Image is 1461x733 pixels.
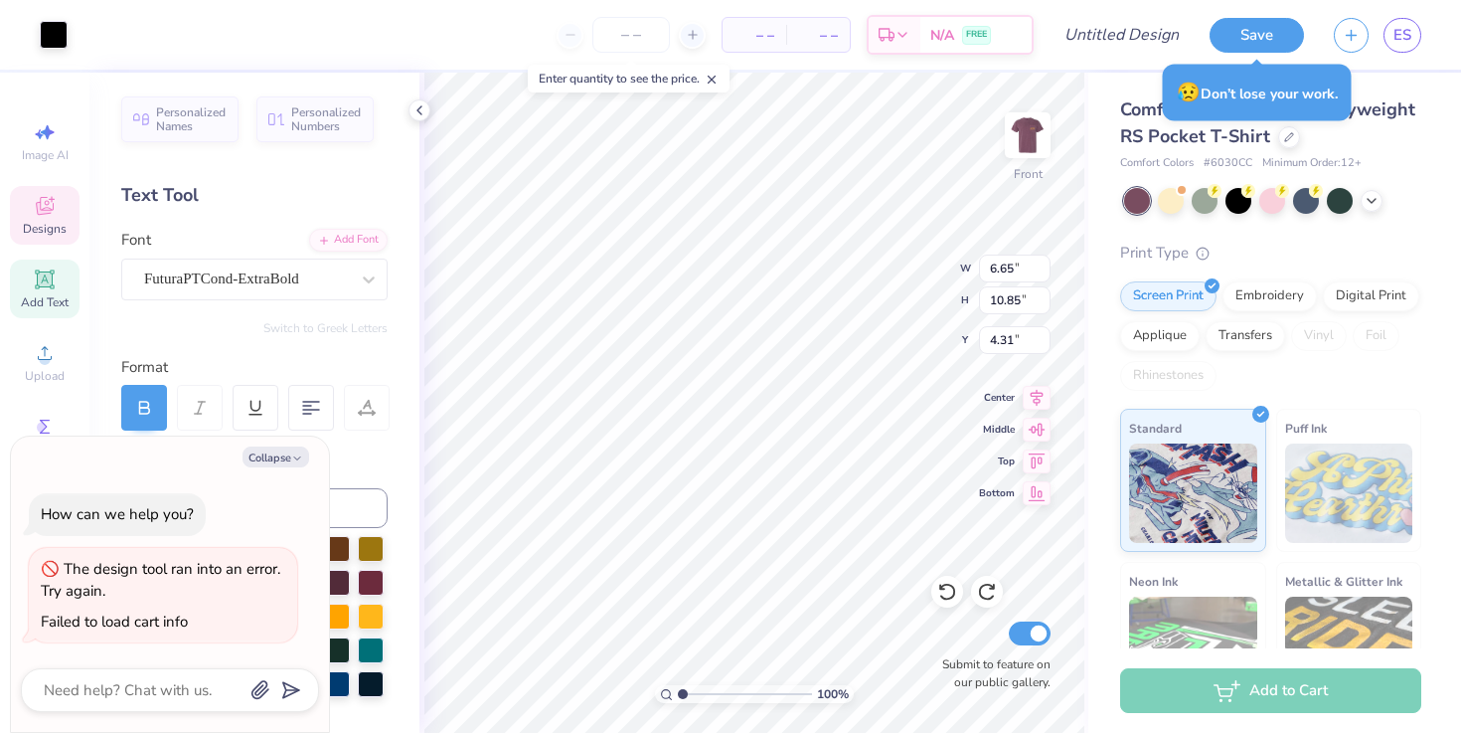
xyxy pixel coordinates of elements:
[1285,444,1413,543] img: Puff Ink
[1285,597,1413,696] img: Metallic & Glitter Ink
[121,182,388,209] div: Text Tool
[930,25,954,46] span: N/A
[979,455,1015,468] span: Top
[979,486,1015,500] span: Bottom
[243,447,309,467] button: Collapse
[1163,65,1352,121] div: Don’t lose your work.
[1204,155,1252,172] span: # 6030CC
[1008,115,1048,155] img: Front
[156,105,227,133] span: Personalized Names
[1285,418,1327,439] span: Puff Ink
[25,368,65,384] span: Upload
[1120,242,1421,265] div: Print Type
[528,65,730,92] div: Enter quantity to see the price.
[817,685,849,703] span: 100 %
[1129,597,1257,696] img: Neon Ink
[291,105,362,133] span: Personalized Numbers
[1353,321,1399,351] div: Foil
[1014,165,1043,183] div: Front
[1129,444,1257,543] img: Standard
[966,28,987,42] span: FREE
[1049,15,1195,55] input: Untitled Design
[1120,97,1415,148] span: Comfort Colors Adult Heavyweight RS Pocket T-Shirt
[931,655,1051,691] label: Submit to feature on our public gallery.
[263,320,388,336] button: Switch to Greek Letters
[1129,418,1182,439] span: Standard
[1383,18,1421,53] a: ES
[1323,281,1419,311] div: Digital Print
[1129,571,1178,592] span: Neon Ink
[1210,18,1304,53] button: Save
[1222,281,1317,311] div: Embroidery
[734,25,774,46] span: – –
[1285,571,1402,592] span: Metallic & Glitter Ink
[1262,155,1362,172] span: Minimum Order: 12 +
[41,504,194,524] div: How can we help you?
[23,221,67,237] span: Designs
[592,17,670,53] input: – –
[979,391,1015,405] span: Center
[309,229,388,252] div: Add Font
[1120,155,1194,172] span: Comfort Colors
[1120,281,1217,311] div: Screen Print
[41,559,280,602] div: The design tool ran into an error. Try again.
[1120,321,1200,351] div: Applique
[1206,321,1285,351] div: Transfers
[22,147,69,163] span: Image AI
[41,612,188,632] div: Failed to load cart info
[121,229,151,252] label: Font
[1177,80,1201,105] span: 😥
[1393,24,1411,47] span: ES
[1291,321,1347,351] div: Vinyl
[1120,361,1217,391] div: Rhinestones
[979,423,1015,437] span: Middle
[21,294,69,310] span: Add Text
[121,356,390,379] div: Format
[798,25,838,46] span: – –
